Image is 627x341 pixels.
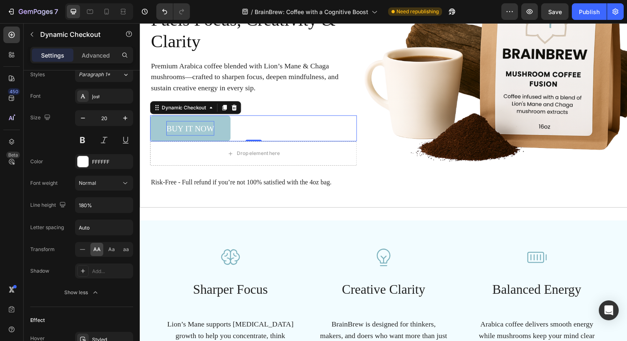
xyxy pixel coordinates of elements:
div: FFFFFF [92,158,131,166]
p: Arabica coffee delivers smooth energy while mushrooms keep your mind clear and steady, no jitters... [340,301,470,337]
div: Shadow [30,267,49,275]
div: Size [30,112,52,123]
span: Save [548,8,562,15]
span: / [251,7,253,16]
span: AA [93,246,101,253]
button: Publish [572,3,607,20]
p: Advanced [82,51,110,60]
div: Line height [30,200,68,211]
p: Settings [41,51,64,60]
button: Paragraph 1* [75,67,133,82]
h3: Balanced Energy [334,256,477,288]
div: Jost [92,93,131,100]
span: Normal [79,180,96,186]
div: 450 [8,88,20,95]
div: Letter spacing [30,224,64,231]
div: Color [30,158,43,165]
div: Transform [30,246,55,253]
div: Effect [30,317,45,324]
button: Normal [75,176,133,191]
span: Aa [108,246,115,253]
div: Font weight [30,179,58,187]
input: Auto [75,198,133,213]
button: Save [541,3,569,20]
p: 7 [54,7,58,17]
button: Show less [30,285,133,300]
p: Lion’s Mane supports [MEDICAL_DATA] growth to help you concentrate, think deeper, and stay in flow. [27,301,157,337]
span: Need republishing [396,8,439,15]
span: aa [123,246,129,253]
div: Beta [6,152,20,158]
span: BrainBrew: Coffee with a Cognitive Boost [255,7,368,16]
div: Styles [30,71,45,78]
div: Undo/Redo [156,3,190,20]
button: 7 [3,3,62,20]
span: Paragraph 1* [79,71,110,78]
div: Font [30,92,41,100]
div: Add... [92,268,131,275]
div: Publish [579,7,600,16]
span: Creative Clarity [206,264,291,279]
p: Dynamic Checkout [40,29,111,39]
div: Open Intercom Messenger [599,300,619,320]
div: Show less [64,288,100,297]
iframe: Design area [140,23,627,341]
input: Auto [75,220,133,235]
